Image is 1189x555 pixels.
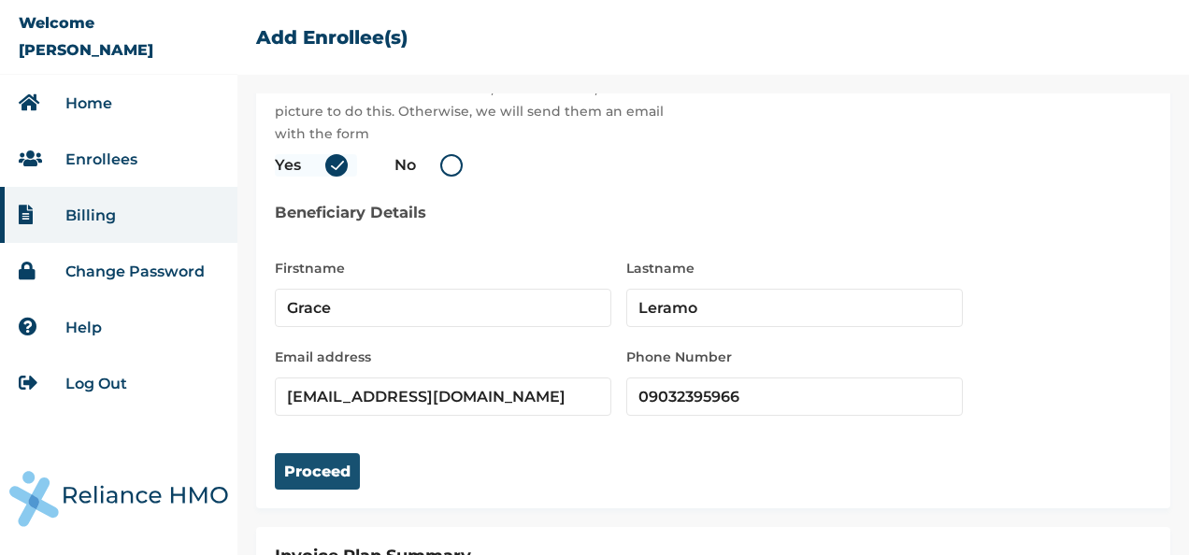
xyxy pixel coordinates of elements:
[65,375,127,392] a: Log Out
[275,453,360,490] button: Proceed
[65,319,102,336] a: Help
[19,41,153,59] p: [PERSON_NAME]
[65,94,112,112] a: Home
[626,346,963,368] label: Phone Number
[626,257,963,279] label: Lastname
[394,154,472,177] label: No
[275,154,357,177] label: Yes
[275,201,695,223] h3: Beneficiary Details
[19,14,94,32] p: Welcome
[65,263,205,280] a: Change Password
[275,78,667,145] p: You will need their date of birth, home address, and picture to do this. Otherwise, we will send ...
[275,257,611,279] label: Firstname
[65,206,116,224] a: Billing
[275,346,611,368] label: Email address
[256,26,408,49] h2: Add Enrollee(s)
[9,471,228,527] img: RelianceHMO's Logo
[65,150,137,168] a: Enrollees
